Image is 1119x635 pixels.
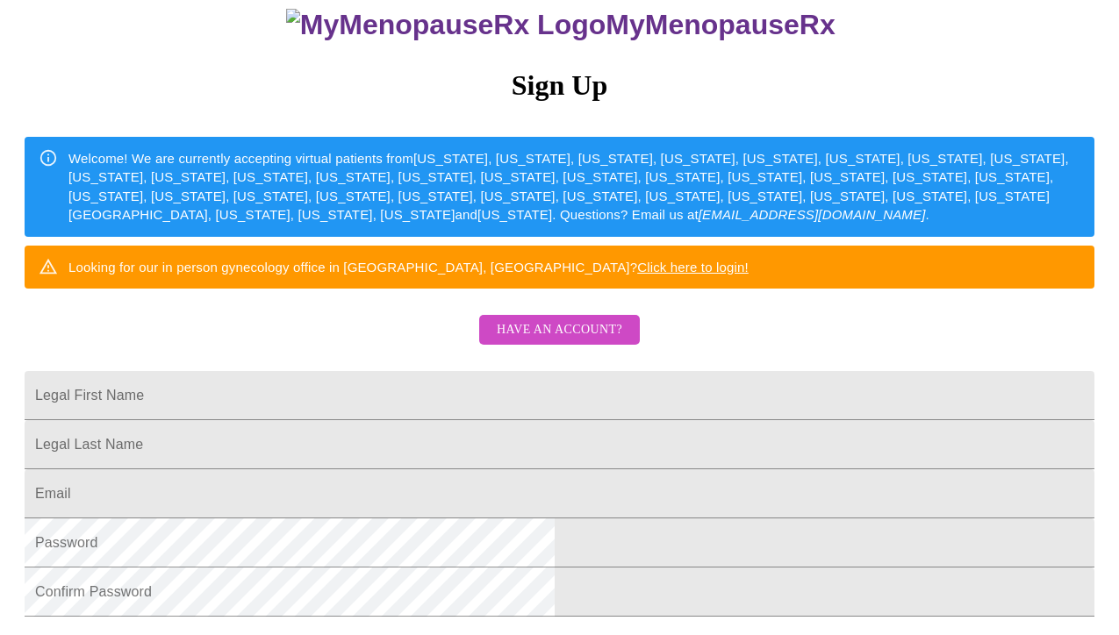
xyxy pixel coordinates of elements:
[479,315,640,346] button: Have an account?
[286,9,606,41] img: MyMenopauseRx Logo
[25,69,1094,102] h3: Sign Up
[475,334,644,349] a: Have an account?
[637,260,749,275] a: Click here to login!
[68,251,749,283] div: Looking for our in person gynecology office in [GEOGRAPHIC_DATA], [GEOGRAPHIC_DATA]?
[497,319,622,341] span: Have an account?
[699,207,926,222] em: [EMAIL_ADDRESS][DOMAIN_NAME]
[27,9,1095,41] h3: MyMenopauseRx
[68,142,1080,232] div: Welcome! We are currently accepting virtual patients from [US_STATE], [US_STATE], [US_STATE], [US...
